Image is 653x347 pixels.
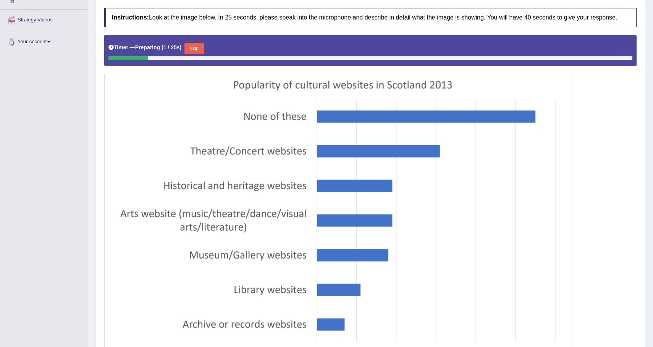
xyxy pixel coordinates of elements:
[104,8,637,27] h4: Look at the image below. In 25 seconds, please speak into the microphone and describe in detail w...
[162,44,163,50] b: (
[112,14,149,21] b: Instructions:
[163,44,180,50] b: 1 / 25s
[135,44,160,50] b: Preparing
[108,45,181,50] h5: Timer —
[180,44,182,50] b: )
[184,43,204,54] button: Skip
[0,10,87,29] a: Strategy Videos
[0,31,87,50] a: Your Account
